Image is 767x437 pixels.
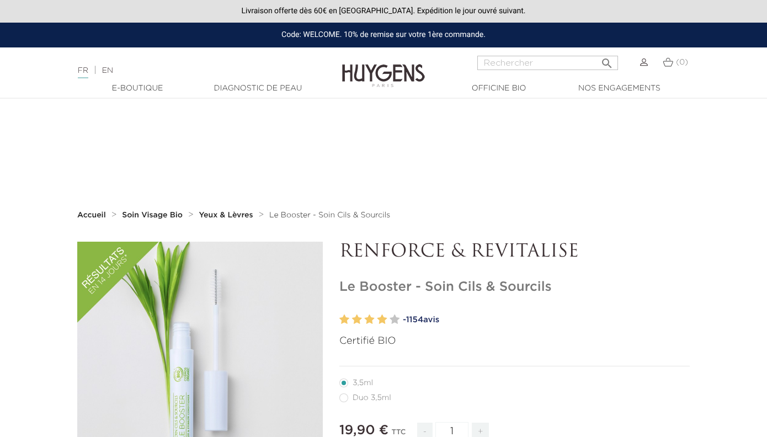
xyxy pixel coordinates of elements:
label: Duo 3,5ml [339,393,404,402]
p: RENFORCE & REVITALISE [339,242,690,263]
label: 3,5ml [339,379,386,387]
h1: Le Booster - Soin Cils & Sourcils [339,279,690,295]
i:  [600,54,614,67]
button:  [597,52,617,67]
a: -1154avis [403,312,690,328]
input: Rechercher [477,56,618,70]
a: Accueil [77,211,108,220]
label: 4 [377,312,387,328]
label: 1 [339,312,349,328]
a: Diagnostic de peau [203,83,313,94]
label: 3 [365,312,375,328]
span: 1154 [406,316,423,324]
a: Officine Bio [444,83,554,94]
a: FR [78,67,88,78]
a: Soin Visage Bio [122,211,185,220]
a: E-Boutique [82,83,193,94]
strong: Accueil [77,211,106,219]
span: (0) [676,58,688,66]
label: 5 [390,312,400,328]
a: Nos engagements [564,83,674,94]
strong: Soin Visage Bio [122,211,183,219]
div: | [72,64,311,77]
span: Le Booster - Soin Cils & Sourcils [269,211,390,219]
p: Certifié BIO [339,334,690,349]
strong: Yeux & Lèvres [199,211,253,219]
span: 19,90 € [339,424,388,437]
a: Yeux & Lèvres [199,211,256,220]
a: Le Booster - Soin Cils & Sourcils [269,211,390,220]
label: 2 [352,312,362,328]
a: EN [102,67,113,74]
img: Huygens [342,46,425,89]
